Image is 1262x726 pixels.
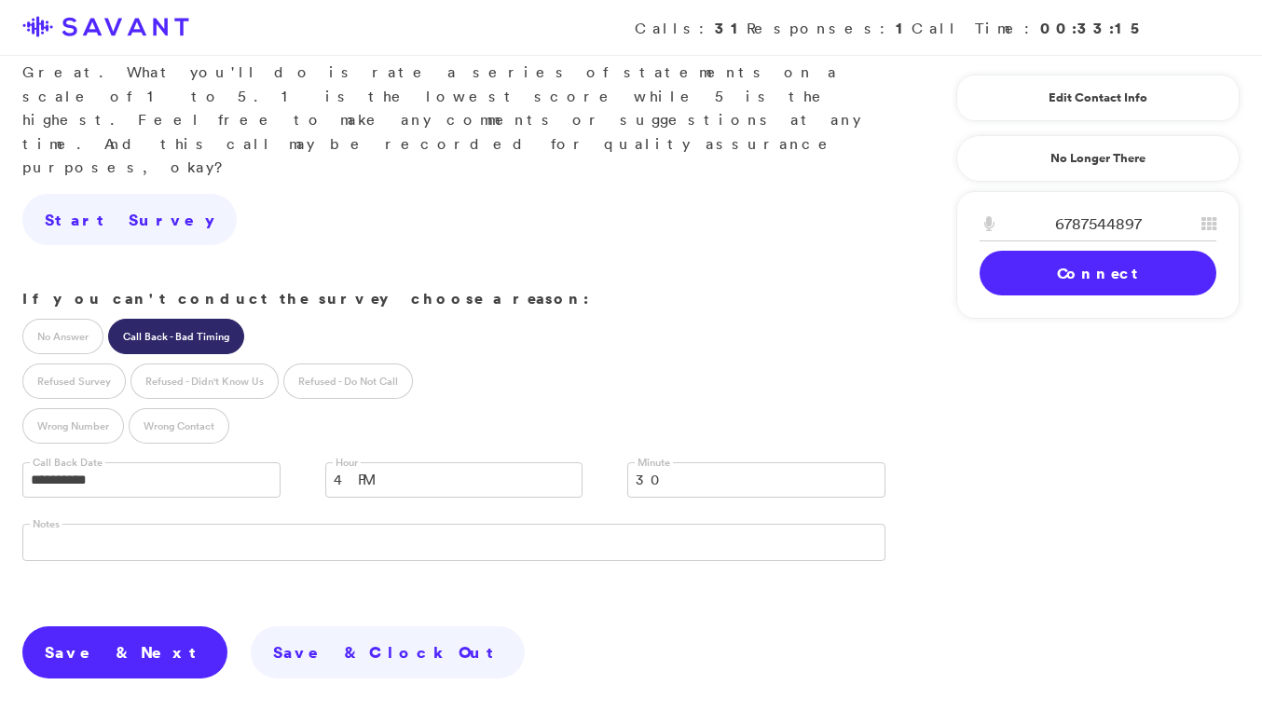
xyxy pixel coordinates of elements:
a: Edit Contact Info [980,83,1216,113]
label: Wrong Contact [129,408,229,444]
label: No Answer [22,319,103,354]
label: Minute [635,456,673,470]
label: Call Back Date [30,456,105,470]
strong: 1 [896,18,912,38]
strong: 31 [715,18,747,38]
span: 30 [636,463,853,497]
label: Wrong Number [22,408,124,444]
a: No Longer There [956,135,1240,182]
label: Refused - Didn't Know Us [130,363,279,399]
label: Refused Survey [22,363,126,399]
a: Save & Clock Out [251,626,525,678]
a: Start Survey [22,194,237,246]
strong: If you can't conduct the survey choose a reason: [22,288,589,308]
label: Hour [333,456,361,470]
label: Notes [30,517,62,531]
label: Call Back - Bad Timing [108,319,244,354]
strong: 00:33:15 [1040,18,1146,38]
label: Refused - Do Not Call [283,363,413,399]
a: Save & Next [22,626,227,678]
span: 4 PM [334,463,551,497]
a: Connect [980,251,1216,295]
p: Great. What you'll do is rate a series of statements on a scale of 1 to 5. 1 is the lowest score ... [22,36,885,180]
